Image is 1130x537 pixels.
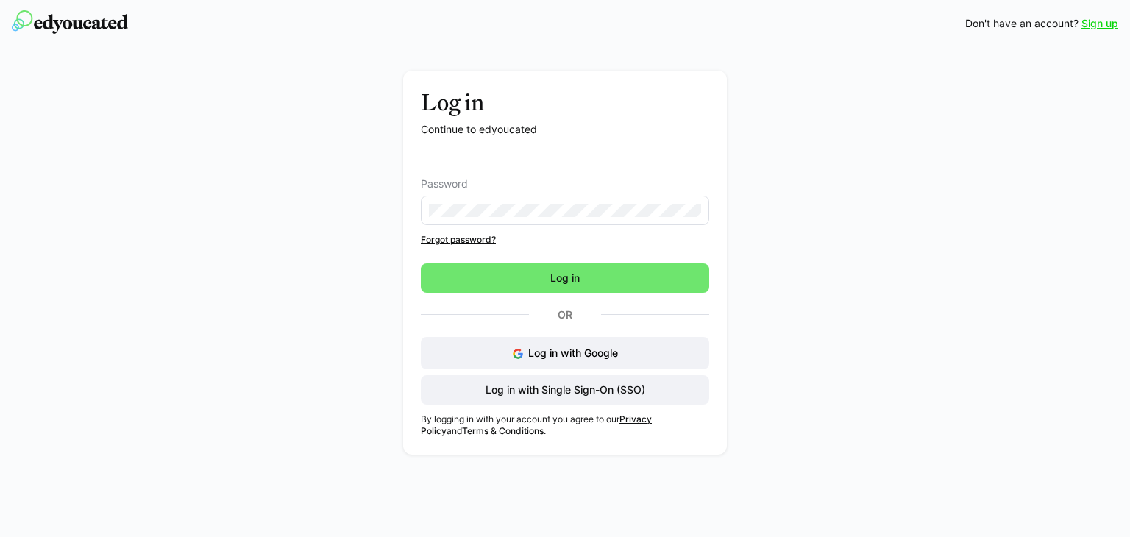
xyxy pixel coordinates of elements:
[1081,16,1118,31] a: Sign up
[421,234,709,246] a: Forgot password?
[462,425,544,436] a: Terms & Conditions
[421,178,468,190] span: Password
[421,413,709,437] p: By logging in with your account you agree to our and .
[528,346,618,359] span: Log in with Google
[421,337,709,369] button: Log in with Google
[421,88,709,116] h3: Log in
[421,263,709,293] button: Log in
[965,16,1079,31] span: Don't have an account?
[548,271,582,285] span: Log in
[421,413,652,436] a: Privacy Policy
[483,383,647,397] span: Log in with Single Sign-On (SSO)
[421,122,709,137] p: Continue to edyoucated
[12,10,128,34] img: edyoucated
[529,305,601,325] p: Or
[421,375,709,405] button: Log in with Single Sign-On (SSO)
